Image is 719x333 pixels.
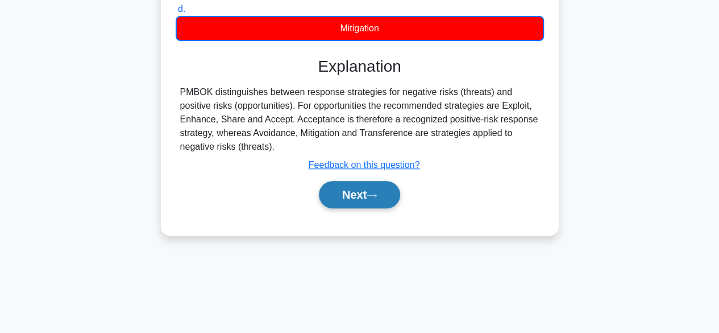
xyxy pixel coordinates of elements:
div: PMBOK distinguishes between response strategies for negative risks (threats) and positive risks (... [180,85,539,154]
span: d. [178,4,185,14]
a: Feedback on this question? [309,160,420,170]
h3: Explanation [182,57,537,76]
div: Mitigation [176,16,544,41]
button: Next [319,181,400,208]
